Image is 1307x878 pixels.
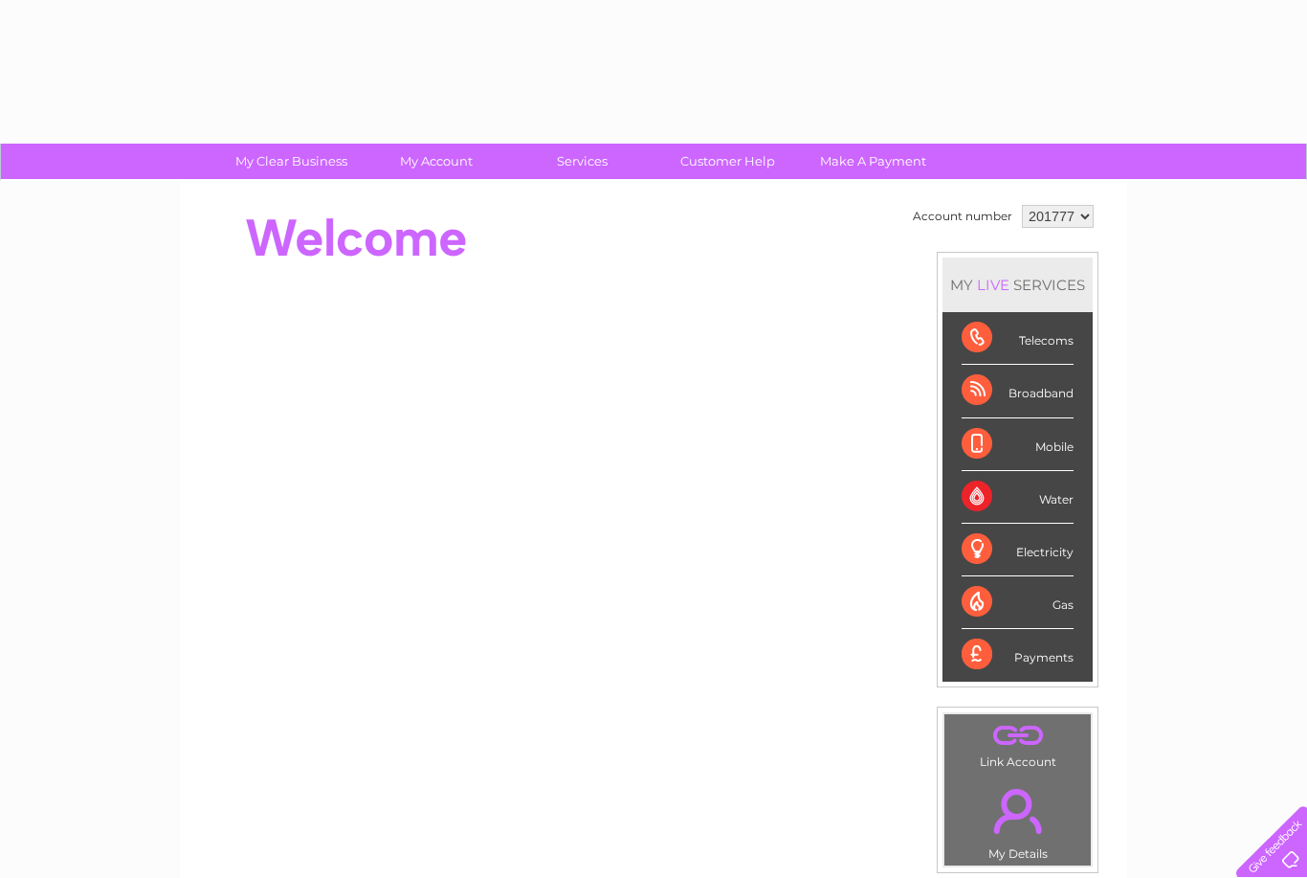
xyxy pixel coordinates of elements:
[212,144,370,179] a: My Clear Business
[949,719,1086,753] a: .
[962,418,1074,471] div: Mobile
[962,524,1074,576] div: Electricity
[503,144,661,179] a: Services
[943,773,1092,867] td: My Details
[973,276,1013,294] div: LIVE
[794,144,952,179] a: Make A Payment
[962,629,1074,681] div: Payments
[949,777,1086,844] a: .
[943,713,1092,774] td: Link Account
[962,312,1074,365] div: Telecoms
[962,471,1074,524] div: Water
[942,258,1093,312] div: MY SERVICES
[962,365,1074,417] div: Broadband
[908,200,1017,233] td: Account number
[358,144,516,179] a: My Account
[962,576,1074,629] div: Gas
[649,144,807,179] a: Customer Help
